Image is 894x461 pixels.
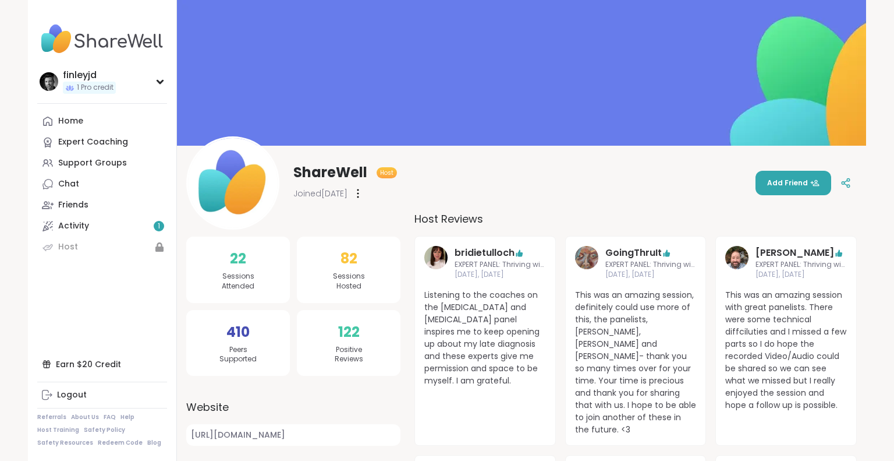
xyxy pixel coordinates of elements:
[335,345,363,365] span: Positive Reviews
[77,83,113,93] span: 1 Pro credit
[63,69,116,82] div: finleyjd
[120,413,134,421] a: Help
[293,163,367,182] span: ShareWell
[58,178,79,190] div: Chat
[37,195,167,216] a: Friends
[37,413,66,421] a: Referrals
[725,246,748,269] img: Brian_L
[755,171,831,195] button: Add Friend
[226,322,250,343] span: 410
[333,272,365,291] span: Sessions Hosted
[37,19,167,59] img: ShareWell Nav Logo
[230,248,246,269] span: 22
[37,216,167,237] a: Activity1
[37,237,167,258] a: Host
[58,199,88,211] div: Friends
[37,132,167,153] a: Expert Coaching
[380,168,393,177] span: Host
[58,157,127,169] div: Support Groups
[58,241,78,253] div: Host
[725,289,847,411] span: This was an amazing session with great panelists. There were some technical diffciluties and I mi...
[57,389,87,401] div: Logout
[455,270,546,280] span: [DATE], [DATE]
[755,260,847,270] span: EXPERT PANEL: Thriving with Neurodiversity 🧠
[98,439,143,447] a: Redeem Code
[340,248,357,269] span: 82
[37,354,167,375] div: Earn $20 Credit
[575,246,598,280] a: GoingThruIt
[37,439,93,447] a: Safety Resources
[58,115,83,127] div: Home
[755,246,834,260] a: [PERSON_NAME]
[455,260,546,270] span: EXPERT PANEL: Thriving with Neurodiversity 🧠
[424,289,546,387] span: Listening to the coaches on the [MEDICAL_DATA] and [MEDICAL_DATA] panel inspires me to keep openi...
[575,289,697,436] span: This was an amazing session, definitely could use more of this, the panelists, [PERSON_NAME], [PE...
[424,246,448,269] img: bridietulloch
[188,138,278,228] img: ShareWell
[575,246,598,269] img: GoingThruIt
[147,439,161,447] a: Blog
[158,221,160,231] span: 1
[605,260,697,270] span: EXPERT PANEL: Thriving with Neurodiversity 🧠
[37,153,167,174] a: Support Groups
[605,246,662,260] a: GoingThruIt
[84,426,125,434] a: Safety Policy
[37,174,167,195] a: Chat
[186,399,400,415] label: Website
[455,246,515,260] a: bridietulloch
[58,136,128,148] div: Expert Coaching
[58,220,89,232] div: Activity
[37,385,167,406] a: Logout
[37,426,79,434] a: Host Training
[424,246,448,280] a: bridietulloch
[40,72,58,91] img: finleyjd
[725,246,748,280] a: Brian_L
[37,111,167,132] a: Home
[755,270,847,280] span: [DATE], [DATE]
[104,413,116,421] a: FAQ
[219,345,257,365] span: Peers Supported
[186,424,400,446] a: [URL][DOMAIN_NAME]
[222,272,254,291] span: Sessions Attended
[605,270,697,280] span: [DATE], [DATE]
[293,188,347,199] span: Joined [DATE]
[338,322,360,343] span: 122
[71,413,99,421] a: About Us
[767,178,819,188] span: Add Friend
